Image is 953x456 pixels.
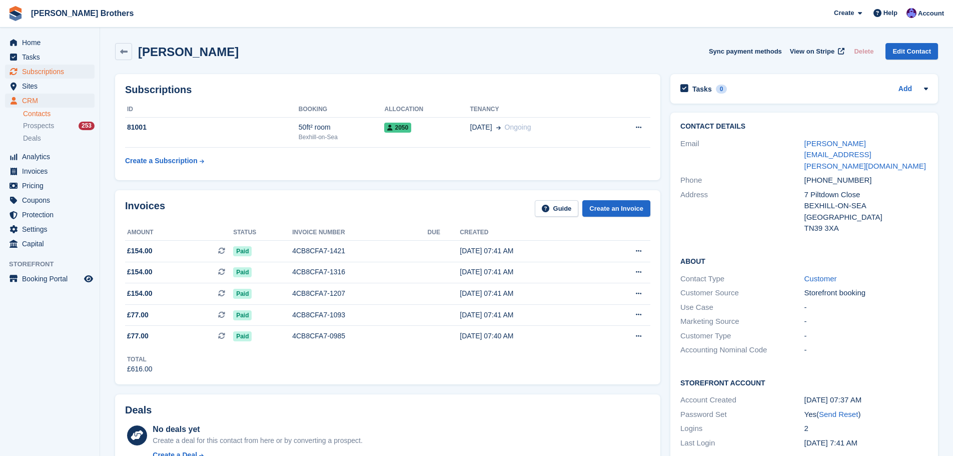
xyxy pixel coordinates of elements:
a: Send Reset [819,410,858,418]
div: Last Login [680,437,804,449]
a: menu [5,208,95,222]
span: £154.00 [127,246,153,256]
div: BEXHILL-ON-SEA [804,200,928,212]
span: Prospects [23,121,54,131]
th: ID [125,102,299,118]
a: Add [898,84,912,95]
th: Allocation [384,102,470,118]
span: Paid [233,289,252,299]
div: Account Created [680,394,804,406]
span: 2050 [384,123,411,133]
span: Paid [233,267,252,277]
span: Sites [22,79,82,93]
h2: Contact Details [680,123,928,131]
a: menu [5,150,95,164]
th: Due [428,225,460,241]
div: 81001 [125,122,299,133]
div: 4CB8CFA7-1093 [292,310,427,320]
th: Booking [299,102,385,118]
span: Subscriptions [22,65,82,79]
time: 2025-04-08 06:41:34 UTC [804,438,857,447]
div: Create a deal for this contact from here or by converting a prospect. [153,435,362,446]
a: menu [5,222,95,236]
a: menu [5,36,95,50]
div: - [804,330,928,342]
span: CRM [22,94,82,108]
th: Created [460,225,597,241]
a: Deals [23,133,95,144]
div: 4CB8CFA7-1316 [292,267,427,277]
span: Coupons [22,193,82,207]
div: 4CB8CFA7-1421 [292,246,427,256]
span: Account [918,9,944,19]
div: [GEOGRAPHIC_DATA] [804,212,928,223]
div: Total [127,355,153,364]
div: [DATE] 07:37 AM [804,394,928,406]
span: ( ) [816,410,860,418]
div: [DATE] 07:41 AM [460,310,597,320]
div: - [804,302,928,313]
span: Storefront [9,259,100,269]
span: Paid [233,331,252,341]
a: Guide [535,200,579,217]
span: Settings [22,222,82,236]
div: TN39 3XA [804,223,928,234]
span: Pricing [22,179,82,193]
div: Marketing Source [680,316,804,327]
button: Delete [850,43,877,60]
div: Phone [680,175,804,186]
span: Tasks [22,50,82,64]
div: 2 [804,423,928,434]
a: Edit Contact [885,43,938,60]
a: menu [5,237,95,251]
div: Storefront booking [804,287,928,299]
div: [DATE] 07:40 AM [460,331,597,341]
div: Bexhill-on-Sea [299,133,385,142]
div: 7 Piltdown Close [804,189,928,201]
h2: Tasks [692,85,712,94]
span: [DATE] [470,122,492,133]
div: Customer Type [680,330,804,342]
span: Help [883,8,897,18]
div: - [804,316,928,327]
div: £616.00 [127,364,153,374]
th: Invoice number [292,225,427,241]
a: [PERSON_NAME] Brothers [27,5,138,22]
div: Accounting Nominal Code [680,344,804,356]
a: menu [5,50,95,64]
th: Tenancy [470,102,604,118]
span: £77.00 [127,310,149,320]
div: Customer Source [680,287,804,299]
span: Analytics [22,150,82,164]
h2: Invoices [125,200,165,217]
span: Booking Portal [22,272,82,286]
span: Deals [23,134,41,143]
span: View on Stripe [790,47,834,57]
div: No deals yet [153,423,362,435]
span: £154.00 [127,288,153,299]
a: Prospects 253 [23,121,95,131]
div: [PHONE_NUMBER] [804,175,928,186]
div: 50ft² room [299,122,385,133]
a: Contacts [23,109,95,119]
a: menu [5,179,95,193]
span: Capital [22,237,82,251]
a: menu [5,272,95,286]
div: 0 [716,85,727,94]
div: Contact Type [680,273,804,285]
div: [DATE] 07:41 AM [460,288,597,299]
span: Paid [233,310,252,320]
div: Yes [804,409,928,420]
span: Invoices [22,164,82,178]
span: £154.00 [127,267,153,277]
a: Preview store [83,273,95,285]
th: Amount [125,225,233,241]
div: 253 [79,122,95,130]
a: menu [5,79,95,93]
div: Password Set [680,409,804,420]
div: [DATE] 07:41 AM [460,246,597,256]
span: Protection [22,208,82,222]
a: Customer [804,274,837,283]
span: Ongoing [505,123,531,131]
span: Home [22,36,82,50]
